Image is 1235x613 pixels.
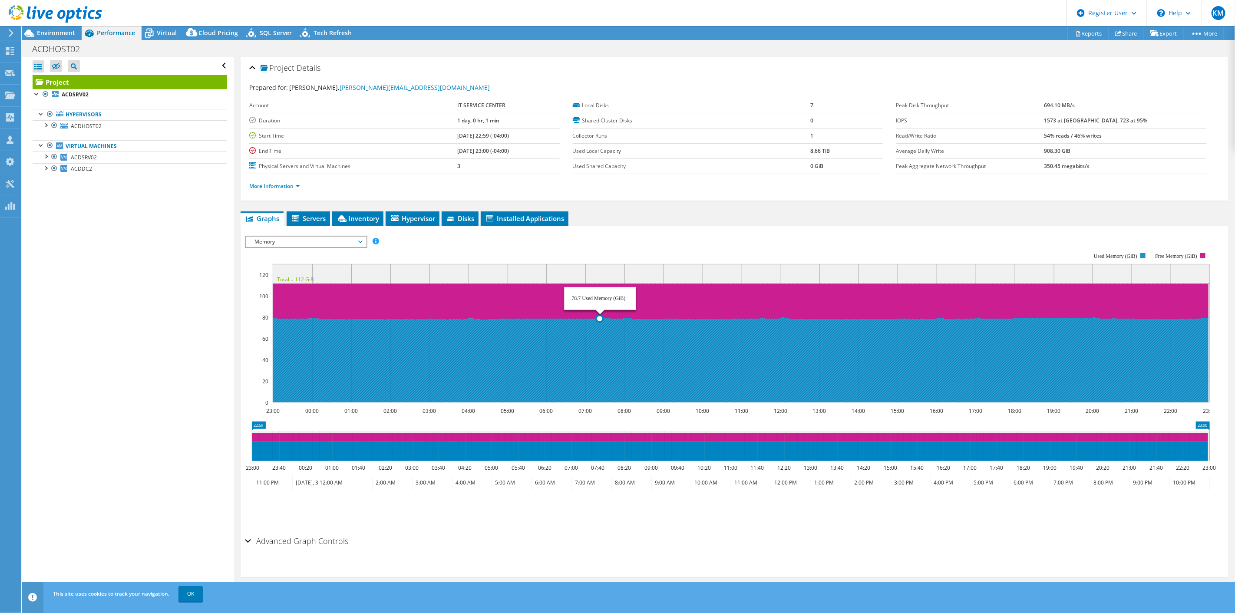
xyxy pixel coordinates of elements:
a: [PERSON_NAME][EMAIL_ADDRESS][DOMAIN_NAME] [340,83,490,92]
text: 03:40 [432,464,445,471]
text: 22:00 [1164,407,1177,415]
text: 05:40 [512,464,525,471]
text: 13:00 [812,407,826,415]
text: Free Memory (GiB) [1155,253,1197,259]
span: SQL Server [260,29,292,37]
text: 20:00 [1086,407,1099,415]
label: Average Daily Write [896,147,1044,155]
a: ACDDC2 [33,163,227,175]
b: 1573 at [GEOGRAPHIC_DATA], 723 at 95% [1044,117,1147,124]
span: KM [1212,6,1225,20]
text: 06:20 [538,464,551,471]
label: IOPS [896,116,1044,125]
h2: Advanced Graph Controls [245,532,348,550]
text: 23:40 [272,464,286,471]
span: This site uses cookies to track your navigation. [53,590,169,597]
text: 20:20 [1096,464,1110,471]
span: Disks [446,214,474,223]
span: Environment [37,29,75,37]
h1: ACDHOST02 [28,44,93,54]
text: 09:40 [671,464,684,471]
b: 3 [458,162,461,170]
svg: \n [1157,9,1165,17]
span: Project [261,64,294,73]
text: 11:00 [735,407,748,415]
a: More Information [249,182,300,190]
a: OK [178,586,203,602]
label: Peak Disk Throughput [896,101,1044,110]
text: 05:00 [501,407,514,415]
label: Read/Write Ratio [896,132,1044,140]
text: 11:00 [724,464,737,471]
span: Performance [97,29,135,37]
text: 21:40 [1149,464,1163,471]
text: 0 [265,399,268,406]
text: 14:20 [857,464,870,471]
span: Inventory [337,214,379,223]
text: 18:20 [1017,464,1030,471]
text: 12:20 [777,464,791,471]
text: 16:00 [930,407,943,415]
text: 07:00 [565,464,578,471]
text: 80 [262,314,268,321]
text: 15:40 [910,464,924,471]
text: 40 [262,356,268,364]
label: Peak Aggregate Network Throughput [896,162,1044,171]
b: 694.10 MB/s [1044,102,1075,109]
a: More [1184,26,1224,40]
span: Graphs [245,214,279,223]
b: [DATE] 23:00 (-04:00) [458,147,509,155]
label: Local Disks [573,101,811,110]
text: 17:00 [969,407,982,415]
a: ACDSRV02 [33,152,227,163]
label: Start Time [249,132,458,140]
text: 04:20 [458,464,472,471]
text: 20 [262,378,268,385]
b: 54% reads / 46% writes [1044,132,1102,139]
b: ACDSRV02 [62,91,89,98]
text: 17:40 [990,464,1003,471]
text: 23:00 [1202,464,1216,471]
b: 0 GiB [811,162,824,170]
b: IT SERVICE CENTER [458,102,506,109]
span: Memory [250,237,362,247]
text: 01:00 [325,464,339,471]
label: Physical Servers and Virtual Machines [249,162,458,171]
b: 350.45 megabits/s [1044,162,1090,170]
b: 0 [811,117,814,124]
a: Reports [1067,26,1109,40]
span: Tech Refresh [314,29,352,37]
text: 12:00 [774,407,787,415]
text: 19:40 [1070,464,1083,471]
text: 08:20 [617,464,631,471]
text: 19:00 [1043,464,1057,471]
text: 16:20 [937,464,950,471]
b: 8.66 TiB [811,147,830,155]
span: Cloud Pricing [198,29,238,37]
a: Virtual Machines [33,140,227,152]
text: 09:00 [657,407,670,415]
text: 18:00 [1008,407,1021,415]
span: ACDHOST02 [71,122,102,130]
text: 01:40 [352,464,365,471]
label: Used Shared Capacity [573,162,811,171]
text: 17:00 [963,464,977,471]
text: 13:00 [804,464,817,471]
a: Export [1144,26,1184,40]
text: 60 [262,335,268,343]
text: 120 [259,271,268,279]
text: 00:20 [299,464,312,471]
text: 10:00 [696,407,709,415]
span: Virtual [157,29,177,37]
label: Used Local Capacity [573,147,811,155]
span: Servers [291,214,326,223]
text: Used Memory (GiB) [1094,253,1137,259]
text: 03:00 [423,407,436,415]
text: 15:00 [891,407,904,415]
text: 05:00 [485,464,498,471]
a: Project [33,75,227,89]
text: 23:00 [1203,407,1216,415]
text: 04:00 [462,407,475,415]
text: 21:00 [1123,464,1136,471]
span: Hypervisor [390,214,435,223]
